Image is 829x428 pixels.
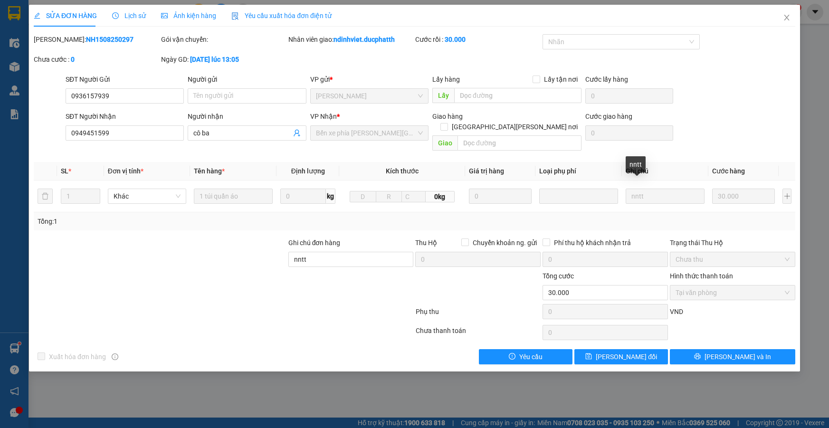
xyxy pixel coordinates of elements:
input: C [401,191,425,202]
div: [PERSON_NAME]: [34,34,159,45]
b: 0 [71,56,75,63]
span: user-add [293,129,301,137]
div: Nhân viên giao: [288,34,414,45]
input: Ghi chú đơn hàng [288,252,414,267]
span: Chuyển khoản ng. gửi [469,238,541,248]
label: Cước lấy hàng [585,76,628,83]
label: Cước giao hàng [585,113,632,120]
label: Hình thức thanh toán [670,272,733,280]
span: Thu Hộ [415,239,437,247]
input: VD: Bàn, Ghế [194,189,273,204]
th: Loại phụ phí [535,162,622,181]
span: edit [34,12,40,19]
span: Định lượng [291,167,325,175]
b: NH1508250297 [86,36,133,43]
input: Ghi Chú [626,189,705,204]
span: Lấy tận nơi [540,74,581,85]
div: Trạng thái Thu Hộ [670,238,795,248]
span: Yêu cầu [519,352,543,362]
div: Người nhận [188,111,306,122]
label: Ghi chú đơn hàng [288,239,341,247]
b: ndinhviet.ducphatth [334,36,395,43]
span: [PERSON_NAME] và In [705,352,771,362]
div: Người gửi [188,74,306,85]
div: SĐT Người Gửi [66,74,184,85]
div: Tổng: 1 [38,216,320,227]
div: Cước rồi : [415,34,541,45]
span: [GEOGRAPHIC_DATA][PERSON_NAME] nơi [448,122,581,132]
div: Chưa cước : [34,54,159,65]
span: Giá trị hàng [469,167,504,175]
span: Bến xe phía Tây Thanh Hóa [316,126,423,140]
span: Xuất hóa đơn hàng [45,352,110,362]
span: Giao hàng [432,113,463,120]
span: Lấy hàng [432,76,460,83]
span: Yêu cầu xuất hóa đơn điện tử [231,12,332,19]
span: [PERSON_NAME] đổi [596,352,657,362]
img: icon [231,12,239,20]
span: VND [670,308,683,315]
span: Ảnh kiện hàng [161,12,216,19]
span: Lịch sử [112,12,146,19]
span: Tại văn phòng [676,285,790,300]
button: printer[PERSON_NAME] và In [670,349,795,364]
div: SĐT Người Nhận [66,111,184,122]
b: [DATE] lúc 13:05 [190,56,239,63]
span: clock-circle [112,12,119,19]
span: Lấy [432,88,454,103]
span: Phí thu hộ khách nhận trả [550,238,635,248]
div: Gói vận chuyển: [161,34,286,45]
b: 30.000 [445,36,466,43]
span: VP Nhận [310,113,337,120]
input: Dọc đường [457,135,581,151]
span: close [783,14,791,21]
span: exclamation-circle [509,353,515,361]
button: exclamation-circleYêu cầu [479,349,572,364]
span: 0kg [426,191,455,202]
span: save [585,353,592,361]
div: Ngày GD: [161,54,286,65]
input: 0 [469,189,532,204]
span: Đơn vị tính [108,167,143,175]
span: Tên hàng [194,167,225,175]
div: nntt [626,156,646,172]
button: Close [773,5,800,31]
span: Tổng cước [543,272,574,280]
button: plus [782,189,791,204]
button: delete [38,189,53,204]
div: Phụ thu [415,306,542,323]
input: D [350,191,376,202]
span: Cước hàng [712,167,745,175]
span: info-circle [112,353,118,360]
span: kg [326,189,335,204]
span: SL [61,167,68,175]
input: 0 [712,189,775,204]
span: Giao [432,135,457,151]
span: Khác [114,189,181,203]
span: VP Ngọc Hồi [316,89,423,103]
span: Kích thước [386,167,419,175]
span: picture [161,12,168,19]
input: Cước giao hàng [585,125,673,141]
input: R [376,191,402,202]
div: VP gửi [310,74,429,85]
span: printer [694,353,701,361]
span: Chưa thu [676,252,790,266]
span: SỬA ĐƠN HÀNG [34,12,97,19]
button: save[PERSON_NAME] đổi [574,349,668,364]
div: Chưa thanh toán [415,325,542,342]
input: Dọc đường [454,88,581,103]
th: Ghi chú [622,162,708,181]
input: Cước lấy hàng [585,88,673,104]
